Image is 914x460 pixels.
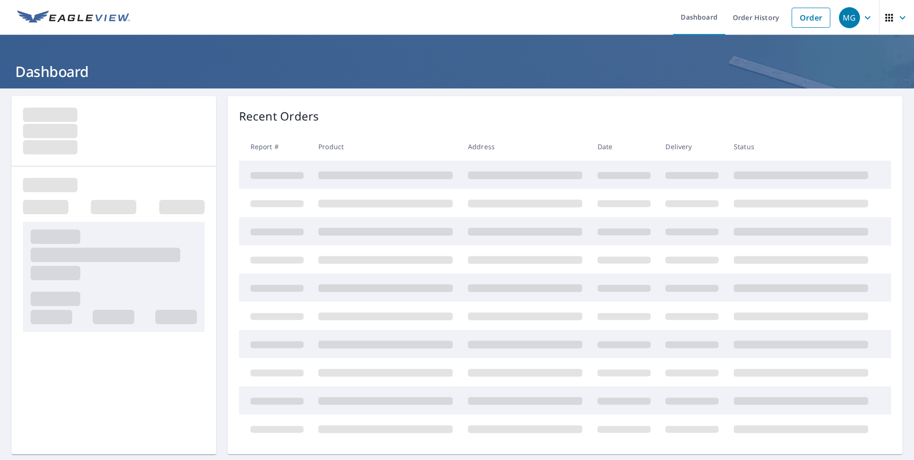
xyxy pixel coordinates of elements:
h1: Dashboard [11,62,903,81]
img: EV Logo [17,11,130,25]
a: Order [792,8,830,28]
th: Report # [239,132,311,161]
th: Product [311,132,460,161]
th: Status [726,132,876,161]
p: Recent Orders [239,108,319,125]
div: MG [839,7,860,28]
th: Delivery [658,132,726,161]
th: Date [590,132,658,161]
th: Address [460,132,590,161]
